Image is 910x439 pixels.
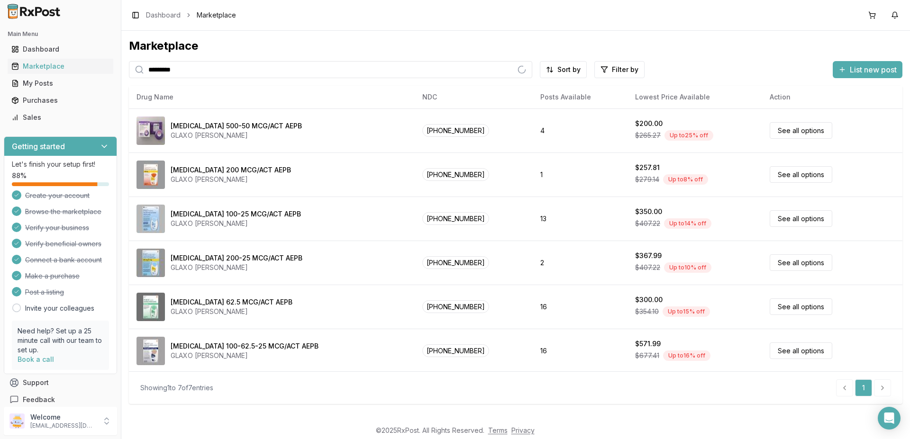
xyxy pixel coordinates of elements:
[140,383,213,393] div: Showing 1 to 7 of 7 entries
[533,86,628,108] th: Posts Available
[171,253,302,263] div: [MEDICAL_DATA] 200-25 MCG/ACT AEPB
[663,306,710,317] div: Up to 15 % off
[4,110,117,125] button: Sales
[30,422,96,430] p: [EMAIL_ADDRESS][DOMAIN_NAME]
[8,75,113,92] a: My Posts
[540,61,587,78] button: Sort by
[635,119,663,128] div: $200.00
[171,131,302,140] div: GLAXO [PERSON_NAME]
[136,205,165,233] img: Breo Ellipta 100-25 MCG/ACT AEPB
[850,64,897,75] span: List new post
[25,207,101,216] span: Browse the marketplace
[557,65,581,74] span: Sort by
[4,76,117,91] button: My Posts
[171,209,301,219] div: [MEDICAL_DATA] 100-25 MCG/ACT AEPB
[171,341,318,351] div: [MEDICAL_DATA] 100-62.5-25 MCG/ACT AEPB
[663,350,710,361] div: Up to 16 % off
[533,108,628,152] td: 4
[8,58,113,75] a: Marketplace
[635,263,660,272] span: $407.22
[635,207,662,216] div: $350.00
[855,379,872,396] a: 1
[533,241,628,285] td: 2
[30,412,96,422] p: Welcome
[663,174,708,185] div: Up to 8 % off
[12,160,109,169] p: Let's finish your setup first!
[136,293,165,321] img: Incruse Ellipta 62.5 MCG/ACT AEPB
[4,42,117,57] button: Dashboard
[23,395,55,404] span: Feedback
[635,307,659,316] span: $354.10
[422,300,489,313] span: [PHONE_NUMBER]
[136,337,165,365] img: Trelegy Ellipta 100-62.5-25 MCG/ACT AEPB
[770,254,832,271] a: See all options
[770,298,832,315] a: See all options
[18,355,54,363] a: Book a call
[4,4,64,19] img: RxPost Logo
[11,79,109,88] div: My Posts
[25,271,80,281] span: Make a purchase
[171,175,291,184] div: GLAXO [PERSON_NAME]
[12,141,65,152] h3: Getting started
[129,86,415,108] th: Drug Name
[533,152,628,197] td: 1
[4,93,117,108] button: Purchases
[8,92,113,109] a: Purchases
[635,295,663,305] div: $300.00
[878,407,901,430] div: Open Intercom Messenger
[635,339,661,349] div: $571.99
[664,262,711,273] div: Up to 10 % off
[129,38,902,54] div: Marketplace
[511,426,535,434] a: Privacy
[25,223,89,233] span: Verify your business
[664,130,713,141] div: Up to 25 % off
[628,86,762,108] th: Lowest Price Available
[635,131,661,140] span: $265.27
[171,263,302,272] div: GLAXO [PERSON_NAME]
[197,10,236,20] span: Marketplace
[25,255,102,265] span: Connect a bank account
[635,251,662,260] div: $367.99
[533,197,628,241] td: 13
[4,59,117,74] button: Marketplace
[664,218,711,229] div: Up to 14 % off
[8,41,113,58] a: Dashboard
[415,86,533,108] th: NDC
[136,116,165,145] img: Advair Diskus 500-50 MCG/ACT AEPB
[8,109,113,126] a: Sales
[422,168,489,181] span: [PHONE_NUMBER]
[422,124,489,137] span: [PHONE_NUMBER]
[635,163,660,172] div: $257.81
[488,426,508,434] a: Terms
[171,297,292,307] div: [MEDICAL_DATA] 62.5 MCG/ACT AEPB
[770,122,832,139] a: See all options
[422,212,489,225] span: [PHONE_NUMBER]
[770,210,832,227] a: See all options
[836,379,891,396] nav: pagination
[8,30,113,38] h2: Main Menu
[171,165,291,175] div: [MEDICAL_DATA] 200 MCG/ACT AEPB
[25,191,90,200] span: Create your account
[171,307,292,316] div: GLAXO [PERSON_NAME]
[171,121,302,131] div: [MEDICAL_DATA] 500-50 MCG/ACT AEPB
[635,351,659,360] span: $677.41
[12,171,27,180] span: 88 %
[146,10,236,20] nav: breadcrumb
[533,329,628,373] td: 16
[594,61,645,78] button: Filter by
[171,351,318,360] div: GLAXO [PERSON_NAME]
[833,66,902,75] a: List new post
[422,256,489,269] span: [PHONE_NUMBER]
[11,96,109,105] div: Purchases
[25,304,94,313] a: Invite your colleagues
[11,45,109,54] div: Dashboard
[136,161,165,189] img: Arnuity Ellipta 200 MCG/ACT AEPB
[635,175,659,184] span: $279.14
[11,113,109,122] div: Sales
[9,413,25,429] img: User avatar
[171,219,301,228] div: GLAXO [PERSON_NAME]
[18,326,103,355] p: Need help? Set up a 25 minute call with our team to set up.
[635,219,660,228] span: $407.22
[833,61,902,78] button: List new post
[612,65,638,74] span: Filter by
